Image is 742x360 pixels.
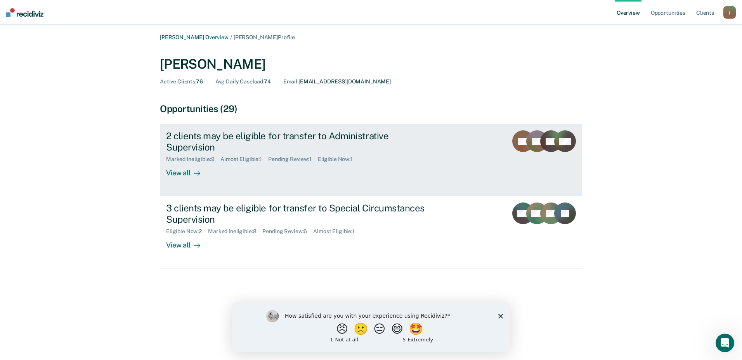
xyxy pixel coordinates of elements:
[166,130,439,153] div: 2 clients may be eligible for transfer to Administrative Supervision
[160,124,582,196] a: 2 clients may be eligible for transfer to Administrative SupervisionMarked Ineligible:9Almost Eli...
[166,163,210,178] div: View all
[220,156,268,163] div: Almost Eligible : 1
[723,6,736,19] button: j
[268,156,318,163] div: Pending Review : 1
[160,34,229,40] a: [PERSON_NAME] Overview
[166,202,439,225] div: 3 clients may be eligible for transfer to Special Circumstances Supervision
[716,334,734,352] iframe: Intercom live chat
[283,78,298,85] span: Email :
[160,56,582,72] div: [PERSON_NAME]
[160,103,582,114] div: Opportunities (29)
[234,34,295,40] span: [PERSON_NAME] Profile
[166,156,220,163] div: Marked Ineligible : 9
[283,78,391,85] div: [EMAIL_ADDRESS][DOMAIN_NAME]
[318,156,359,163] div: Eligible Now : 1
[232,302,510,352] iframe: Survey by Kim from Recidiviz
[229,34,234,40] span: /
[262,228,313,235] div: Pending Review : 6
[313,228,361,235] div: Almost Eligible : 1
[208,228,262,235] div: Marked Ineligible : 8
[6,8,43,17] img: Recidiviz
[166,228,208,235] div: Eligible Now : 2
[160,78,196,85] span: Active Clients :
[166,235,210,250] div: View all
[215,78,264,85] span: Avg Daily Caseload :
[160,78,203,85] div: 76
[215,78,271,85] div: 74
[160,196,582,268] a: 3 clients may be eligible for transfer to Special Circumstances SupervisionEligible Now:2Marked I...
